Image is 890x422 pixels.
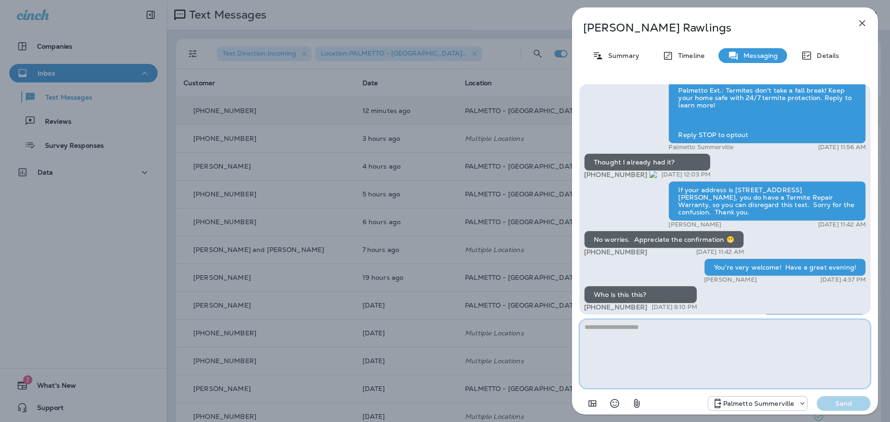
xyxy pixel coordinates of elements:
[584,303,647,311] span: [PHONE_NUMBER]
[652,303,697,311] p: [DATE] 8:10 PM
[696,248,744,256] p: [DATE] 11:42 AM
[668,82,866,144] div: Palmetto Ext.: Termites don't take a fall break! Keep your home safe with 24/7 termite protection...
[583,21,836,34] p: [PERSON_NAME] Rawlings
[584,248,647,256] span: [PHONE_NUMBER]
[723,400,795,407] p: Palmetto Summerville
[820,276,866,283] p: [DATE] 4:37 PM
[739,52,778,59] p: Messaging
[708,398,807,409] div: +1 (843) 594-2691
[583,394,602,413] button: Add in a premade template
[668,144,733,151] p: Palmetto Summerville
[812,52,839,59] p: Details
[661,171,711,178] p: [DATE] 12:03 PM
[818,144,866,151] p: [DATE] 11:56 AM
[763,314,866,331] div: Palmetto Exterminators
[584,231,744,248] div: No worries. Appreciate the confirmation 😬
[704,276,757,283] p: [PERSON_NAME]
[604,52,639,59] p: Summary
[649,170,657,178] img: tr-number-icon.svg
[668,221,721,228] p: [PERSON_NAME]
[584,286,697,303] div: Who is this this?
[818,221,866,228] p: [DATE] 11:42 AM
[584,153,711,171] div: Thought I already had it?
[668,181,866,221] div: If your address is [STREET_ADDRESS][PERSON_NAME], you do have a Termite Repair Warranty, so you c...
[704,258,866,276] div: You're very welcome! Have a great evening!
[674,52,705,59] p: Timeline
[584,170,657,179] span: [PHONE_NUMBER]
[605,394,624,413] button: Select an emoji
